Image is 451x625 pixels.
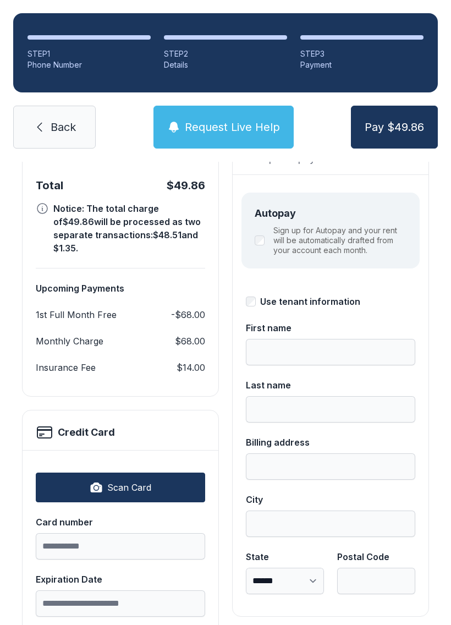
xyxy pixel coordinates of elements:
select: State [246,568,324,594]
div: STEP 1 [28,48,151,59]
input: Postal Code [337,568,415,594]
div: State [246,550,324,563]
input: Expiration Date [36,590,205,617]
div: STEP 3 [300,48,424,59]
input: Billing address [246,453,415,480]
div: $49.86 [167,178,205,193]
dd: $14.00 [177,361,205,374]
div: Payment [300,59,424,70]
div: Use tenant information [260,295,360,308]
label: Sign up for Autopay and your rent will be automatically drafted from your account each month. [273,226,406,255]
div: City [246,493,415,506]
div: Expiration Date [36,573,205,586]
dd: -$68.00 [171,308,205,321]
input: Card number [36,533,205,560]
h3: Upcoming Payments [36,282,205,295]
div: Details [164,59,287,70]
div: STEP 2 [164,48,287,59]
div: Total [36,178,63,193]
div: Phone Number [28,59,151,70]
div: Card number [36,516,205,529]
dt: 1st Full Month Free [36,308,117,321]
span: Pay $49.86 [365,119,424,135]
dd: $68.00 [175,335,205,348]
div: Billing address [246,436,415,449]
dt: Monthly Charge [36,335,103,348]
span: Request Live Help [185,119,280,135]
div: Notice: The total charge of $49.86 will be processed as two separate transactions: $48.51 and $1.... [53,202,205,255]
input: First name [246,339,415,365]
h2: Credit Card [58,425,115,440]
input: City [246,511,415,537]
div: First name [246,321,415,335]
input: Last name [246,396,415,423]
div: Postal Code [337,550,415,563]
span: Back [51,119,76,135]
div: Last name [246,379,415,392]
div: Autopay [255,206,406,221]
span: Scan Card [107,481,151,494]
dt: Insurance Fee [36,361,96,374]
